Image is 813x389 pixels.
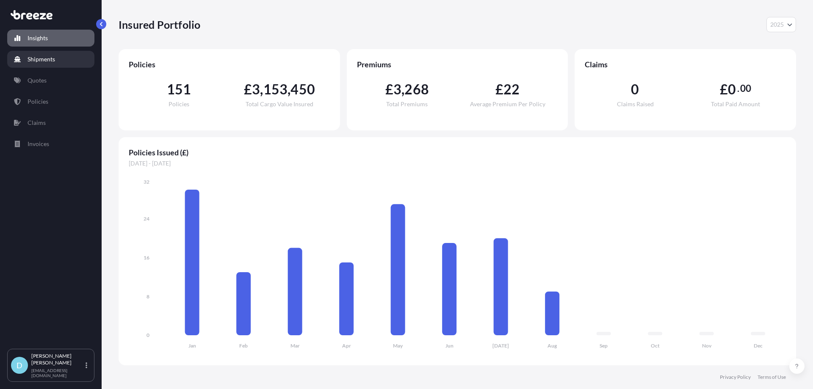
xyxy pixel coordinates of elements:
tspan: [DATE] [492,342,509,349]
a: Policies [7,93,94,110]
p: Policies [28,97,48,106]
tspan: Apr [342,342,351,349]
tspan: Nov [702,342,712,349]
p: [PERSON_NAME] [PERSON_NAME] [31,353,84,366]
p: Invoices [28,140,49,148]
a: Terms of Use [758,374,786,381]
span: £ [720,83,728,96]
span: Total Cargo Value Insured [246,101,313,107]
tspan: Mar [290,342,300,349]
span: , [260,83,263,96]
tspan: Aug [548,342,557,349]
a: Shipments [7,51,94,68]
span: 0 [631,83,639,96]
span: 3 [252,83,260,96]
span: 22 [503,83,520,96]
tspan: Feb [239,342,248,349]
span: Policies [169,101,189,107]
span: Total Premiums [386,101,428,107]
span: £ [244,83,252,96]
span: 0 [728,83,736,96]
tspan: 32 [144,179,149,185]
a: Privacy Policy [720,374,751,381]
span: 151 [167,83,191,96]
tspan: Dec [754,342,763,349]
span: 2025 [770,20,784,29]
a: Invoices [7,135,94,152]
tspan: Jun [445,342,454,349]
tspan: Oct [651,342,660,349]
span: Premiums [357,59,558,69]
tspan: May [393,342,403,349]
a: Quotes [7,72,94,89]
button: Year Selector [766,17,796,32]
span: Policies [129,59,330,69]
span: 153 [263,83,288,96]
tspan: 24 [144,215,149,222]
span: , [401,83,404,96]
a: Insights [7,30,94,47]
tspan: 16 [144,254,149,261]
tspan: Jan [188,342,196,349]
span: 00 [740,85,751,92]
a: Claims [7,114,94,131]
span: Average Premium Per Policy [470,101,545,107]
p: [EMAIL_ADDRESS][DOMAIN_NAME] [31,368,84,378]
tspan: Sep [600,342,608,349]
p: Claims [28,119,46,127]
p: Insights [28,34,48,42]
span: 450 [290,83,315,96]
span: Policies Issued (£) [129,147,786,157]
span: 268 [404,83,429,96]
span: D [17,361,22,370]
span: Total Paid Amount [711,101,760,107]
p: Quotes [28,76,47,85]
span: Claims [585,59,786,69]
span: Claims Raised [617,101,654,107]
p: Insured Portfolio [119,18,200,31]
p: Shipments [28,55,55,63]
span: , [288,83,290,96]
span: 3 [393,83,401,96]
span: . [737,85,739,92]
span: £ [385,83,393,96]
span: [DATE] - [DATE] [129,159,786,168]
tspan: 8 [147,293,149,300]
span: £ [495,83,503,96]
tspan: 0 [147,332,149,338]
